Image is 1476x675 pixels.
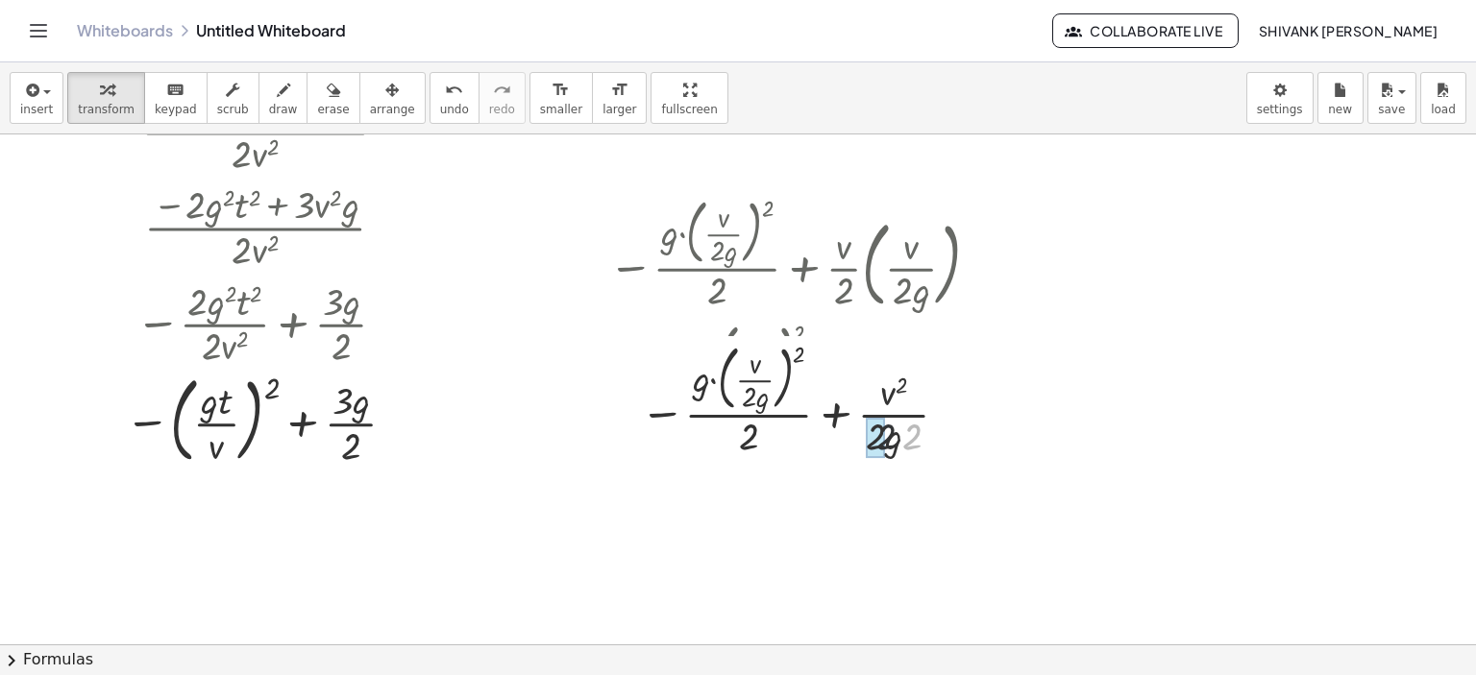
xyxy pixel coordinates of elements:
button: format_sizelarger [592,72,647,124]
span: settings [1257,103,1303,116]
span: draw [269,103,298,116]
a: Whiteboards [77,21,173,40]
button: transform [67,72,145,124]
button: draw [258,72,308,124]
i: keyboard [166,79,184,102]
button: redoredo [479,72,526,124]
span: save [1378,103,1405,116]
span: new [1328,103,1352,116]
span: redo [489,103,515,116]
span: Collaborate Live [1069,22,1222,39]
button: new [1317,72,1364,124]
span: load [1431,103,1456,116]
span: transform [78,103,135,116]
span: arrange [370,103,415,116]
button: keyboardkeypad [144,72,208,124]
span: erase [317,103,349,116]
button: arrange [359,72,426,124]
button: load [1420,72,1466,124]
button: settings [1246,72,1314,124]
button: erase [307,72,359,124]
i: redo [493,79,511,102]
i: undo [445,79,463,102]
span: Shivank [PERSON_NAME] [1258,22,1438,39]
span: fullscreen [661,103,717,116]
span: scrub [217,103,249,116]
button: undoundo [430,72,480,124]
button: scrub [207,72,259,124]
i: format_size [552,79,570,102]
span: keypad [155,103,197,116]
button: Collaborate Live [1052,13,1239,48]
button: insert [10,72,63,124]
span: smaller [540,103,582,116]
span: undo [440,103,469,116]
button: Toggle navigation [23,15,54,46]
span: larger [603,103,636,116]
span: insert [20,103,53,116]
button: save [1367,72,1416,124]
button: fullscreen [651,72,727,124]
button: format_sizesmaller [529,72,593,124]
i: format_size [610,79,628,102]
button: Shivank [PERSON_NAME] [1242,13,1453,48]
